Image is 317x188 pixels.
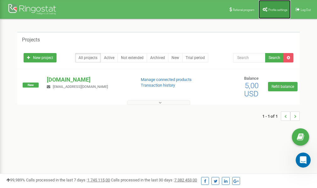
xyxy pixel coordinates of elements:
[182,53,208,62] a: Trial period
[244,76,259,81] span: Balance
[268,8,287,12] span: Profile settings
[301,8,311,12] span: Log Out
[233,53,265,62] input: Search
[24,53,57,62] a: New project
[147,53,168,62] a: Archived
[141,83,175,88] a: Transaction history
[111,178,197,182] span: Calls processed in the last 30 days :
[268,82,298,91] a: Refill balance
[6,178,25,182] span: 99,989%
[87,178,110,182] u: 1 745 115,00
[47,76,130,84] p: [DOMAIN_NAME]
[262,111,281,121] span: 1 - 1 of 1
[26,178,110,182] span: Calls processed in the last 7 days :
[22,37,40,43] h5: Projects
[265,53,284,62] button: Search
[141,77,192,82] a: Manage connected products
[168,53,183,62] a: New
[233,8,254,12] span: Referral program
[75,53,101,62] a: All projects
[53,85,108,89] span: [EMAIL_ADDRESS][DOMAIN_NAME]
[262,105,300,127] nav: ...
[174,178,197,182] u: 7 382 453,00
[118,53,147,62] a: Not extended
[101,53,118,62] a: Active
[23,83,39,88] span: New
[296,153,311,168] iframe: Intercom live chat
[244,81,259,98] span: 5,00 USD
